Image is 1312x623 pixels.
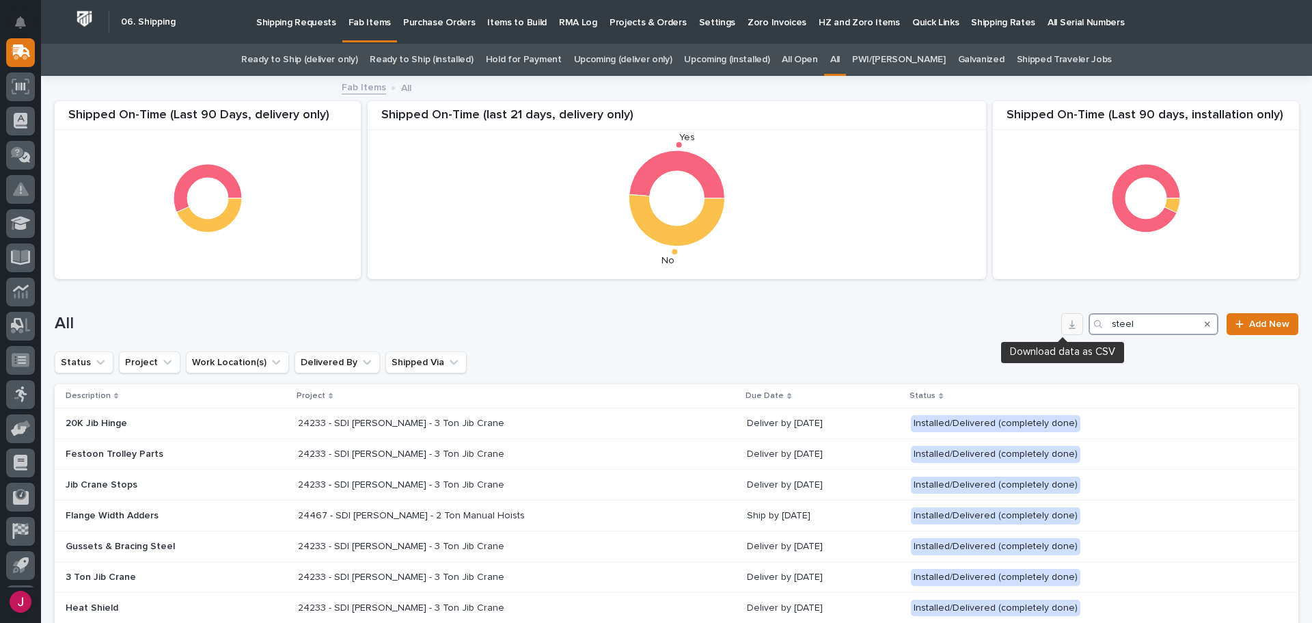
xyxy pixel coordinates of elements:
p: 24467 - SDI [PERSON_NAME] - 2 Ton Manual Hoists [298,507,528,522]
a: Hold for Payment [486,44,562,76]
p: 24233 - SDI [PERSON_NAME] - 3 Ton Jib Crane [298,477,507,491]
span: Add New [1249,319,1289,329]
a: PWI/[PERSON_NAME] [852,44,946,76]
tr: Jib Crane Stops24233 - SDI [PERSON_NAME] - 3 Ton Jib Crane24233 - SDI [PERSON_NAME] - 3 Ton Jib C... [55,470,1298,501]
tr: Flange Width Adders24467 - SDI [PERSON_NAME] - 2 Ton Manual Hoists24467 - SDI [PERSON_NAME] - 2 T... [55,501,1298,531]
p: 24233 - SDI [PERSON_NAME] - 3 Ton Jib Crane [298,600,507,614]
p: Deliver by [DATE] [747,479,900,491]
a: Upcoming (installed) [684,44,769,76]
p: Festoon Trolley Parts [66,449,287,460]
button: Notifications [6,8,35,37]
p: Deliver by [DATE] [747,449,900,460]
div: Installed/Delivered (completely done) [911,538,1080,555]
div: Installed/Delivered (completely done) [911,477,1080,494]
p: Status [910,388,935,403]
tr: Festoon Trolley Parts24233 - SDI [PERSON_NAME] - 3 Ton Jib Crane24233 - SDI [PERSON_NAME] - 3 Ton... [55,439,1298,470]
div: Installed/Delivered (completely done) [911,446,1080,463]
p: 24233 - SDI [PERSON_NAME] - 3 Ton Jib Crane [298,446,507,460]
p: Deliver by [DATE] [747,418,900,429]
h1: All [55,314,1056,334]
p: Ship by [DATE] [747,510,900,522]
a: Fab Items [342,79,386,94]
p: Project [297,388,325,403]
p: Deliver by [DATE] [747,572,900,583]
a: Ready to Ship (deliver only) [241,44,357,76]
p: 3 Ton Jib Crane [66,572,287,583]
p: 24233 - SDI [PERSON_NAME] - 3 Ton Jib Crane [298,415,507,429]
a: Ready to Ship (installed) [370,44,473,76]
p: Deliver by [DATE] [747,541,900,553]
tr: 3 Ton Jib Crane24233 - SDI [PERSON_NAME] - 3 Ton Jib Crane24233 - SDI [PERSON_NAME] - 3 Ton Jib C... [55,562,1298,593]
tr: 20K Jib Hinge24233 - SDI [PERSON_NAME] - 3 Ton Jib Crane24233 - SDI [PERSON_NAME] - 3 Ton Jib Cra... [55,408,1298,439]
div: Notifications [17,16,35,38]
p: 24233 - SDI [PERSON_NAME] - 3 Ton Jib Crane [298,538,507,553]
a: Upcoming (deliver only) [574,44,672,76]
p: Gussets & Bracing Steel [66,541,287,553]
p: Jib Crane Stops [66,479,287,491]
button: Project [119,352,180,373]
button: Work Location(s) [186,352,289,373]
p: Description [66,388,111,403]
text: Yes [679,133,695,142]
a: Add New [1227,313,1298,335]
p: Flange Width Adders [66,510,287,522]
div: Shipped On-Time (Last 90 Days, delivery only) [55,108,361,131]
input: Search [1089,313,1218,335]
div: Installed/Delivered (completely done) [911,569,1080,586]
div: Shipped On-Time (Last 90 days, installation only) [993,108,1299,131]
p: 24233 - SDI [PERSON_NAME] - 3 Ton Jib Crane [298,569,507,583]
button: Status [55,352,113,373]
a: All Open [782,44,818,76]
button: Delivered By [295,352,380,373]
div: Installed/Delivered (completely done) [911,507,1080,525]
button: Shipped Via [385,352,467,373]
p: Due Date [746,388,784,403]
div: Shipped On-Time (last 21 days, delivery only) [368,108,986,131]
div: Installed/Delivered (completely done) [911,600,1080,617]
tr: Gussets & Bracing Steel24233 - SDI [PERSON_NAME] - 3 Ton Jib Crane24233 - SDI [PERSON_NAME] - 3 T... [55,531,1298,562]
h2: 06. Shipping [121,16,176,28]
div: Installed/Delivered (completely done) [911,415,1080,432]
p: Heat Shield [66,602,287,614]
p: All [401,79,411,94]
img: Workspace Logo [72,6,97,31]
button: users-avatar [6,587,35,616]
text: No [661,256,674,265]
a: All [830,44,840,76]
p: Deliver by [DATE] [747,602,900,614]
a: Galvanized [958,44,1004,76]
p: 20K Jib Hinge [66,418,287,429]
a: Shipped Traveler Jobs [1017,44,1112,76]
